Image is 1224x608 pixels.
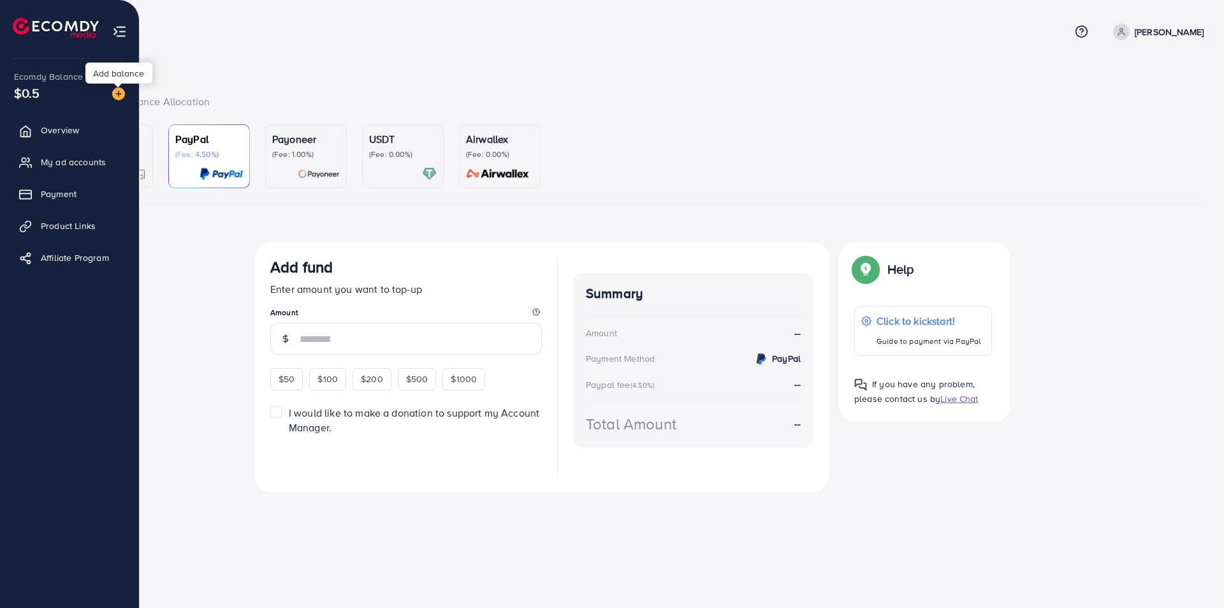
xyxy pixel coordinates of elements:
[289,406,539,434] span: I would like to make a donation to support my Account Manager.
[887,262,914,277] p: Help
[10,245,129,271] a: Affiliate Program
[586,286,801,302] h4: Summary
[586,413,676,435] div: Total Amount
[41,251,109,264] span: Affiliate Program
[10,149,129,175] a: My ad accounts
[466,131,534,147] p: Airwallex
[586,327,617,339] div: Amount
[466,149,534,159] p: (Fee: 0.00%)
[14,70,83,83] span: Ecomdy Balance
[586,352,655,365] div: Payment Method
[200,167,243,181] img: card
[270,258,333,276] h3: Add fund
[361,373,383,385] span: $200
[41,188,76,200] span: Payment
[41,124,79,137] span: Overview
[175,149,243,159] p: (Fee: 4.50%)
[112,24,127,39] img: menu
[272,131,340,147] p: Payoneer
[41,156,106,168] span: My ad accounts
[112,87,125,100] img: image
[272,149,340,159] p: (Fee: 1.00%)
[877,313,980,329] p: Click to kickstart!
[71,94,1204,109] div: Back to Balance Allocation
[41,219,96,232] span: Product Links
[422,167,437,181] img: card
[940,392,978,405] span: Live Chat
[369,149,437,159] p: (Fee: 0.00%)
[794,377,801,391] strong: --
[14,84,40,102] span: $0.5
[630,380,655,390] small: (4.50%)
[270,307,542,323] legend: Amount
[854,378,975,405] span: If you have any problem, please contact us by
[270,281,542,297] p: Enter amount you want to top-up
[298,167,340,181] img: card
[1108,24,1204,40] a: [PERSON_NAME]
[451,373,477,385] span: $1000
[175,131,243,147] p: PayPal
[406,373,428,385] span: $500
[462,167,534,181] img: card
[13,18,99,38] img: logo
[586,378,659,391] div: Paypal fee
[1170,551,1214,598] iframe: Chat
[854,258,877,281] img: Popup guide
[754,352,769,367] img: credit
[10,117,129,143] a: Overview
[772,352,801,365] strong: PayPal
[877,334,980,349] p: Guide to payment via PayPal
[85,63,152,84] div: Add balance
[10,181,129,207] a: Payment
[317,373,338,385] span: $100
[369,131,437,147] p: USDT
[794,326,801,341] strong: --
[1135,24,1204,40] p: [PERSON_NAME]
[10,213,129,239] a: Product Links
[854,378,867,391] img: Popup guide
[794,417,801,431] strong: --
[279,373,295,385] span: $50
